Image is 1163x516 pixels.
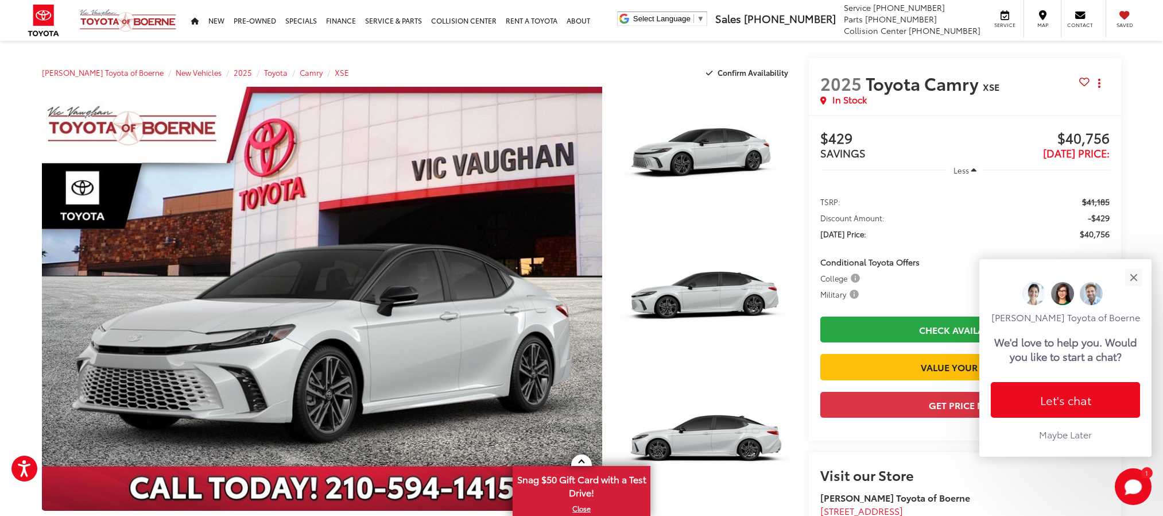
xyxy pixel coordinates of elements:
[844,2,871,13] span: Service
[820,196,840,207] span: TSRP:
[1043,145,1110,160] span: [DATE] Price:
[844,25,906,36] span: Collision Center
[300,67,323,78] a: Camry
[633,14,704,23] a: Select Language​
[1112,21,1137,29] span: Saved
[615,374,797,511] a: Expand Photo 3
[700,63,798,83] button: Confirm Availability
[820,491,970,504] strong: [PERSON_NAME] Toyota of Boerne
[1090,73,1110,93] button: Actions
[335,67,349,78] a: XSE
[991,311,1140,324] p: [PERSON_NAME] Toyota of Boerne
[1121,265,1146,290] button: Close
[820,256,920,268] span: Conditional Toyota Offers
[873,2,945,13] span: [PHONE_NUMBER]
[718,67,788,78] span: Confirm Availability
[820,354,1110,380] a: Value Your Trade
[744,11,836,26] span: [PHONE_NUMBER]
[1088,212,1110,224] span: -$429
[991,423,1140,445] button: Maybe Later
[909,25,980,36] span: [PHONE_NUMBER]
[234,67,252,78] a: 2025
[865,13,937,25] span: [PHONE_NUMBER]
[820,467,1110,482] h2: Visit our Store
[820,272,862,284] span: College
[820,71,862,95] span: 2025
[264,67,288,78] a: Toyota
[820,392,1110,418] button: Get Price Now
[994,334,1137,364] p: We'd love to help you. Would you like to start a chat?
[948,160,982,180] button: Less
[820,272,864,284] button: College
[36,84,607,513] img: 2025 Toyota Camry XSE
[1082,196,1110,207] span: $41,185
[1030,21,1055,29] span: Map
[820,288,863,300] button: Military
[820,317,1110,342] a: Check Availability
[612,372,799,513] img: 2025 Toyota Camry XSE
[992,21,1018,29] span: Service
[953,165,969,175] span: Less
[820,212,885,224] span: Discount Amount:
[1145,470,1148,475] span: 1
[965,130,1110,148] span: $40,756
[1098,79,1100,88] span: dropdown dots
[514,467,649,502] span: Snag $50 Gift Card with a Test Drive!
[633,14,691,23] span: Select Language
[820,130,965,148] span: $429
[866,71,983,95] span: Toyota Camry
[176,67,222,78] a: New Vehicles
[832,93,867,106] span: In Stock
[1080,228,1110,240] span: $40,756
[42,87,602,511] a: Expand Photo 0
[697,14,704,23] span: ▼
[983,80,999,93] span: XSE
[1115,468,1152,505] svg: Start Chat
[820,228,866,240] span: [DATE] Price:
[991,382,1140,418] button: Let's chat
[612,229,799,369] img: 2025 Toyota Camry XSE
[1067,21,1093,29] span: Contact
[612,85,799,225] img: 2025 Toyota Camry XSE
[1115,468,1152,505] button: Toggle Chat Window
[844,13,863,25] span: Parts
[979,259,1152,457] div: Close[PERSON_NAME] Toyota of BoerneWe'd love to help you. Would you like to start a chat?Let's ch...
[79,9,177,32] img: Vic Vaughan Toyota of Boerne
[820,145,866,160] span: SAVINGS
[42,67,164,78] a: [PERSON_NAME] Toyota of Boerne
[715,11,741,26] span: Sales
[615,230,797,368] a: Expand Photo 2
[615,87,797,224] a: Expand Photo 1
[820,288,861,300] span: Military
